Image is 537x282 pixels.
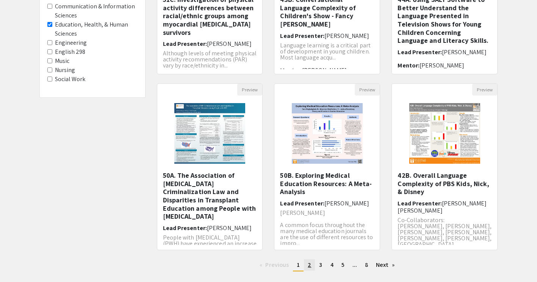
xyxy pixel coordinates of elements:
span: [PERSON_NAME] [207,40,252,48]
span: 8 [365,261,368,269]
span: Previous [265,261,289,269]
span: [PERSON_NAME] [PERSON_NAME] [398,199,487,215]
label: Engineering [55,38,87,47]
label: English 298 [55,47,86,56]
span: 3 [319,261,322,269]
span: [PERSON_NAME] [207,224,252,232]
h6: Lead Presenter: [163,224,257,232]
span: 4 [330,261,333,269]
ul: Pagination [157,259,498,271]
img: <p>50A. The Association of HIV Criminalization Law and Disparities in Transplant Education among ... [167,96,253,171]
label: Nursing [55,66,75,75]
h6: Lead Presenter: [163,40,257,47]
button: Preview [472,84,497,96]
div: Open Presentation <p>50B. Exploring Medical Education Resources: A Meta-Analysis</p><p><br></p> [274,83,380,250]
label: Education, Health, & Human Sciences [55,20,138,38]
h5: 50A. The Association of [MEDICAL_DATA] Criminalization Law and Disparities in Transplant Educatio... [163,171,257,221]
span: 1 [297,261,300,269]
button: Preview [355,84,380,96]
span: 2 [308,261,311,269]
p: [PERSON_NAME] [280,210,374,216]
div: Open Presentation <p>42B. Overall Language Complexity of PBS Kids, Nick, &amp; Disney</p> [391,83,498,250]
span: ... [352,261,357,269]
span: [PERSON_NAME] [442,48,487,56]
span: [PERSON_NAME] [302,66,347,74]
p: A common focus throughout the many medical education journals are the use of different resources ... [280,222,374,246]
label: Social Work [55,75,86,84]
span: [PERSON_NAME] [420,61,464,69]
label: Communication & Information Sciences [55,2,138,20]
iframe: Chat [6,248,32,276]
h5: 42B. Overall Language Complexity of PBS Kids, Nick, & Disney [398,171,492,196]
h6: Lead Presenter: [398,200,492,214]
span: Mentor: [398,61,420,69]
img: <p>50B. Exploring Medical Education Resources: A Meta-Analysis</p><p><br></p> [284,96,370,171]
span: Although levels of meeting physical activity recommendations (PAR) vary by race/ethnicity in... [163,49,257,69]
img: <p>42B. Overall Language Complexity of PBS Kids, Nick, &amp; Disney</p> [402,96,488,171]
p: Co-Collaborators: [PERSON_NAME], [PERSON_NAME], [PERSON_NAME], [PERSON_NAME], [PERSON_NAME], [PER... [398,217,492,254]
span: [PERSON_NAME] [324,32,369,40]
h5: 50B. Exploring Medical Education Resources: A Meta-Analysis [280,171,374,196]
span: [PERSON_NAME] [324,199,369,207]
button: Preview [237,84,262,96]
h6: Lead Presenter: [280,32,374,39]
h6: Lead Presenter: [398,49,492,56]
h6: Lead Presenter: [280,200,374,207]
a: Next page [372,259,398,271]
span: Mentor: [280,66,302,74]
span: 5 [341,261,344,269]
div: Open Presentation <p>50A. The Association of HIV Criminalization Law and Disparities in Transplan... [157,83,263,250]
span: People with [MEDICAL_DATA] (PWH) have experienced an increase in life ex... [163,233,257,254]
label: Music [55,56,70,66]
span: Language learning is a critical part of development in young children. Most language acqu... [280,41,371,61]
